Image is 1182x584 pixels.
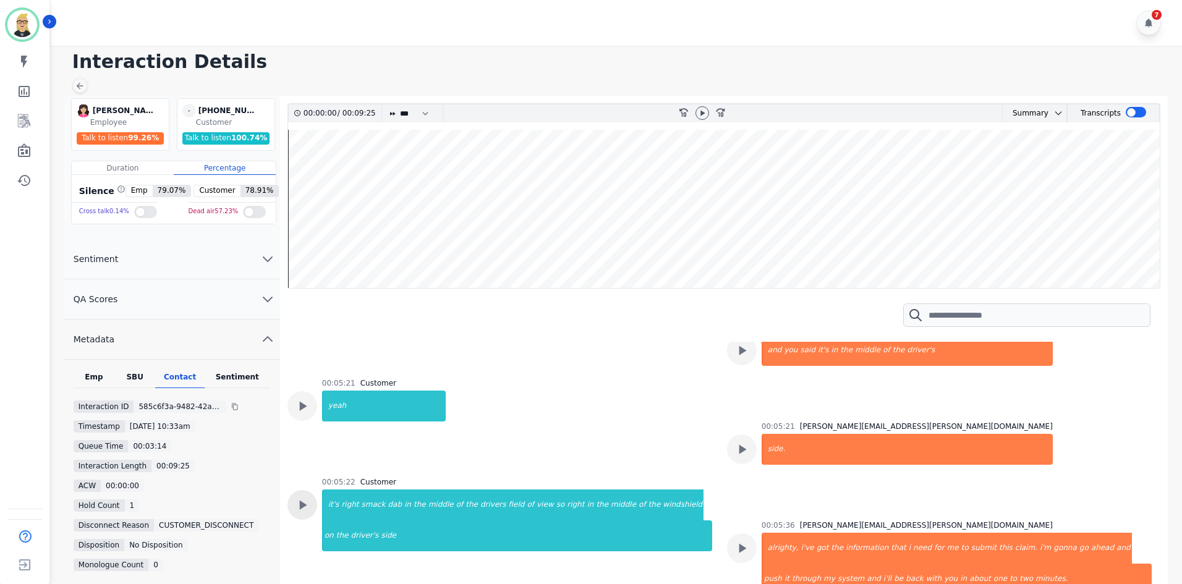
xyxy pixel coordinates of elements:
div: to [960,533,970,564]
div: Sentiment [205,372,270,388]
div: of [455,489,465,520]
span: - [182,104,196,117]
div: ACW [74,480,101,492]
div: information [844,533,890,564]
div: side [380,520,712,551]
div: alrighty, [763,533,800,564]
span: 79.07 % [153,185,191,197]
div: [PERSON_NAME][EMAIL_ADDRESS][PERSON_NAME][DOMAIN_NAME] [800,421,1053,431]
div: No Disposition [124,539,188,551]
div: 00:05:21 [322,378,355,388]
div: of [525,489,535,520]
div: 00:05:21 [762,421,795,431]
span: 100.74 % [231,133,267,142]
div: i've [800,533,815,564]
div: of [882,335,891,366]
span: 78.91 % [240,185,279,197]
div: smack [360,489,387,520]
div: middle [610,489,637,520]
div: Emp [74,372,114,388]
img: Bordered avatar [7,10,37,40]
div: Transcripts [1081,104,1121,122]
div: Contact [155,372,205,388]
div: in [830,335,840,366]
div: middle [427,489,455,520]
div: got [815,533,830,564]
div: 7 [1152,10,1162,20]
div: the [595,489,610,520]
div: and [1115,533,1132,564]
button: Sentiment chevron down [64,239,280,279]
div: so [555,489,566,520]
div: Percentage [174,161,276,175]
div: 585c6f3a-9482-42ac-851d-6b9f459ce100 [134,400,226,413]
div: Customer [360,378,396,388]
div: claim. [1014,533,1039,564]
h1: Interaction Details [72,51,1170,73]
div: that [890,533,907,564]
div: ahead [1090,533,1115,564]
div: Monologue Count [74,559,148,571]
div: right [340,489,360,520]
div: the [335,520,350,551]
div: go [1078,533,1090,564]
div: middle [854,335,882,366]
span: Metadata [64,333,124,345]
div: 1 [125,499,140,512]
svg: chevron down [260,292,275,307]
div: 00:00:00 [304,104,338,122]
div: Disposition [74,539,124,551]
div: Dead air 57.23 % [189,203,239,221]
div: field [508,489,526,520]
div: gonna [1052,533,1078,564]
div: Customer [360,477,396,487]
div: this [998,533,1014,564]
div: yeah [323,391,446,421]
div: Timestamp [74,420,125,433]
span: Customer [194,185,240,197]
div: 00:09:25 [340,104,374,122]
div: Summary [1003,104,1048,122]
span: Sentiment [64,253,128,265]
div: i [908,533,912,564]
div: Duration [72,161,174,175]
div: Hold Count [74,499,125,512]
div: i'm [1039,533,1052,564]
button: chevron down [1048,108,1063,118]
div: [PERSON_NAME][EMAIL_ADDRESS][PERSON_NAME][DOMAIN_NAME] [800,520,1053,530]
div: Silence [77,185,125,197]
svg: chevron down [1053,108,1063,118]
div: dab [386,489,403,520]
div: SBU [114,372,155,388]
div: Disconnect Reason [74,519,154,531]
button: QA Scores chevron down [64,279,280,320]
div: in [403,489,412,520]
div: right [566,489,585,520]
div: Interaction ID [74,400,134,413]
div: me [946,533,960,564]
span: Emp [126,185,153,197]
div: 00:03:14 [128,440,171,452]
div: for [933,533,946,564]
div: 00:05:22 [322,477,355,487]
div: CUSTOMER_DISCONNECT [154,519,258,531]
div: [DATE] 10:33am [125,420,195,433]
div: it's [817,335,830,366]
div: windshield [661,489,704,520]
button: Metadata chevron up [64,320,280,360]
div: [PERSON_NAME][EMAIL_ADDRESS][PERSON_NAME][DOMAIN_NAME] [93,104,155,117]
div: driver's [349,520,380,551]
div: drivers [479,489,508,520]
div: Customer [196,117,272,127]
div: it's [323,489,341,520]
div: [PHONE_NUMBER] [198,104,260,117]
div: the [891,335,906,366]
div: 00:09:25 [151,460,195,472]
div: the [412,489,427,520]
div: driver's [906,335,1053,366]
div: need [912,533,933,564]
div: side. [763,434,1053,465]
div: Talk to listen [77,132,164,145]
svg: chevron up [260,332,275,347]
svg: chevron down [260,252,275,266]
